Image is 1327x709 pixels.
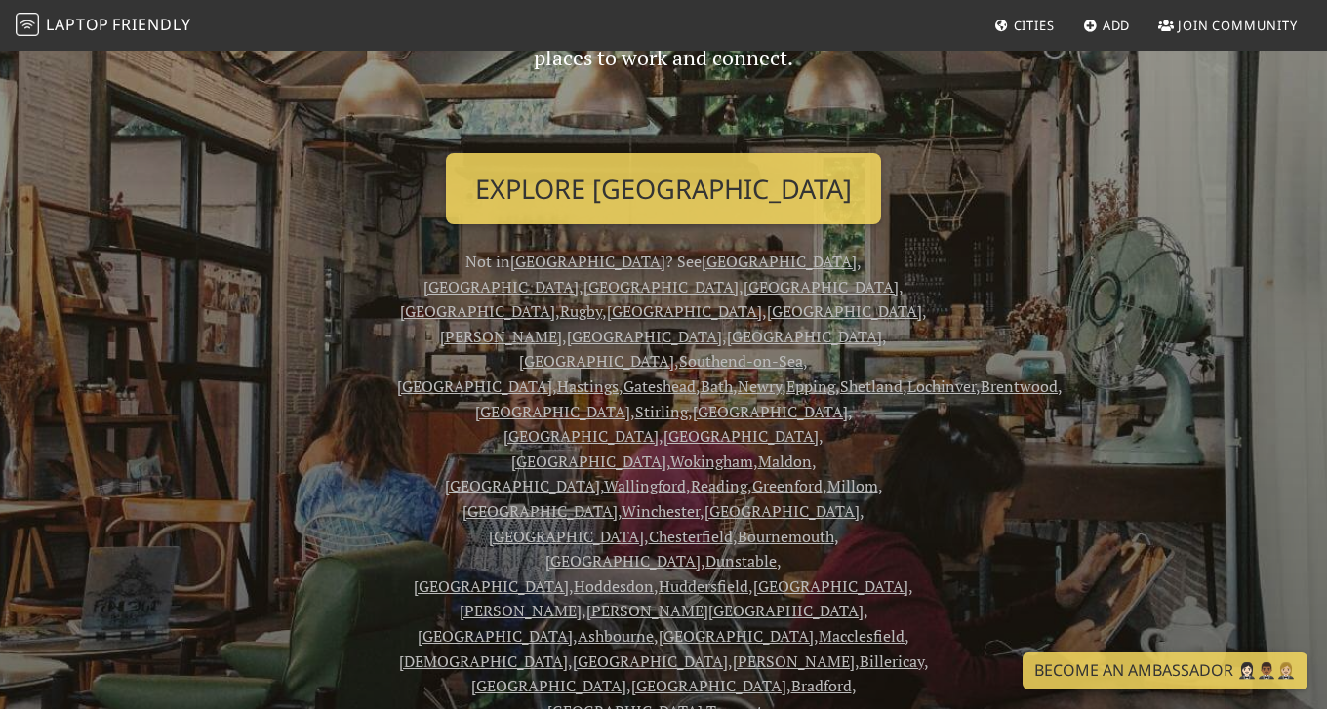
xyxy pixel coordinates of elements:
a: [GEOGRAPHIC_DATA] [702,251,857,272]
a: Explore [GEOGRAPHIC_DATA] [446,153,881,225]
a: Bournemouth [738,526,834,547]
a: [GEOGRAPHIC_DATA] [503,425,659,447]
a: Newry [738,375,782,397]
a: [GEOGRAPHIC_DATA] [471,675,626,696]
a: [GEOGRAPHIC_DATA] [475,401,630,422]
a: Add [1075,8,1139,43]
a: [PERSON_NAME] [440,326,562,347]
a: [GEOGRAPHIC_DATA] [567,326,722,347]
a: Hoddesdon [574,575,654,597]
span: Laptop [46,14,109,35]
a: Greenford [752,475,823,496]
a: [GEOGRAPHIC_DATA] [462,500,618,522]
a: [GEOGRAPHIC_DATA] [631,675,786,696]
a: Brentwood [981,375,1058,397]
a: Bath [701,375,733,397]
a: Epping [786,375,835,397]
a: Wallingford [604,475,686,496]
a: [GEOGRAPHIC_DATA] [607,300,762,322]
a: Reading [691,475,747,496]
a: Hastings [557,375,619,397]
a: [PERSON_NAME] [460,600,582,621]
a: Chesterfield [649,526,733,547]
a: [GEOGRAPHIC_DATA] [397,375,552,397]
a: Southend-on-Sea [679,350,803,372]
a: LaptopFriendly LaptopFriendly [16,9,191,43]
a: Cities [986,8,1063,43]
a: [DEMOGRAPHIC_DATA] [399,650,568,672]
a: Lochinver [907,375,976,397]
span: Join Community [1178,17,1298,34]
a: [GEOGRAPHIC_DATA] [489,526,644,547]
a: [GEOGRAPHIC_DATA] [583,276,739,297]
a: Bradford [791,675,852,696]
a: Millom [827,475,878,496]
a: [GEOGRAPHIC_DATA] [519,350,674,372]
a: [GEOGRAPHIC_DATA] [445,475,600,496]
a: [GEOGRAPHIC_DATA] [727,326,882,347]
a: [GEOGRAPHIC_DATA] [418,625,573,647]
a: Shetland [840,375,903,397]
a: Winchester [622,500,700,522]
span: Add [1103,17,1131,34]
a: [GEOGRAPHIC_DATA] [659,625,814,647]
a: [GEOGRAPHIC_DATA] [693,401,848,422]
a: [GEOGRAPHIC_DATA] [744,276,899,297]
a: Macclesfield [819,625,905,647]
a: Huddersfield [659,575,748,597]
a: Ashbourne [578,625,654,647]
a: Billericay [860,650,924,672]
span: Friendly [112,14,190,35]
a: Maldon [758,451,812,472]
a: Become an Ambassador 🤵🏻‍♀️🤵🏾‍♂️🤵🏼‍♀️ [1023,652,1307,689]
a: Join Community [1150,8,1306,43]
a: [GEOGRAPHIC_DATA] [510,251,665,272]
a: [GEOGRAPHIC_DATA] [704,500,860,522]
a: [PERSON_NAME] [733,650,855,672]
a: [GEOGRAPHIC_DATA] [753,575,908,597]
a: Dunstable [705,550,777,571]
img: LaptopFriendly [16,13,39,36]
a: [GEOGRAPHIC_DATA] [414,575,569,597]
p: From coffee shops to hotel lobbies, discover everyday places to work and connect. [397,8,930,138]
a: [PERSON_NAME][GEOGRAPHIC_DATA] [586,600,864,621]
a: [GEOGRAPHIC_DATA] [663,425,819,447]
a: [GEOGRAPHIC_DATA] [767,300,922,322]
a: [GEOGRAPHIC_DATA] [511,451,666,472]
span: Cities [1014,17,1055,34]
a: [GEOGRAPHIC_DATA] [573,650,728,672]
a: Gateshead [623,375,696,397]
a: [GEOGRAPHIC_DATA] [423,276,579,297]
a: [GEOGRAPHIC_DATA] [545,550,701,571]
a: Rugby [560,300,602,322]
a: Stirling [635,401,688,422]
a: Wokingham [670,451,753,472]
a: [GEOGRAPHIC_DATA] [400,300,555,322]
